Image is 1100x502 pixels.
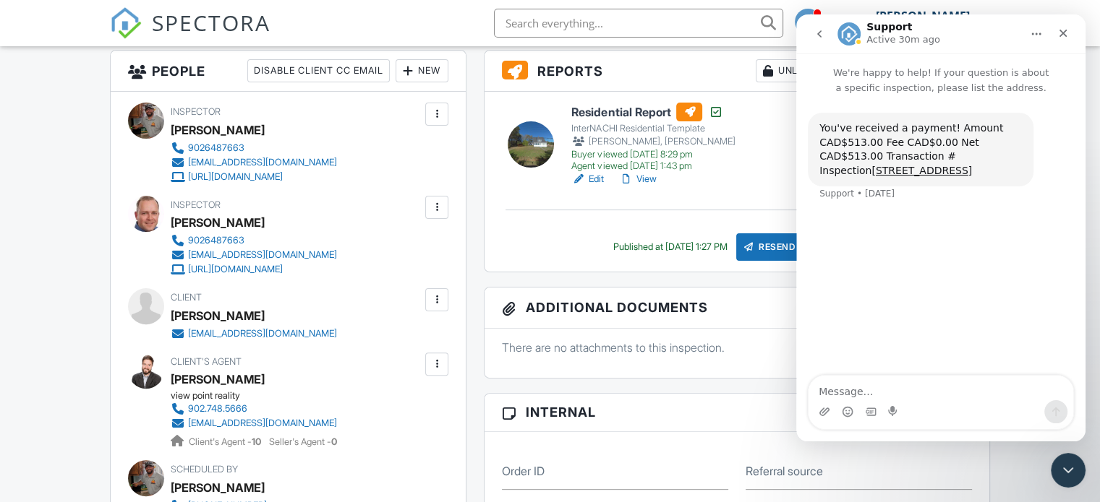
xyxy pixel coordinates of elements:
[188,157,337,168] div: [EMAIL_ADDRESS][DOMAIN_NAME]
[331,436,337,447] strong: 0
[171,356,242,367] span: Client's Agent
[110,7,142,39] img: The Best Home Inspection Software - Spectora
[613,241,728,253] div: Published at [DATE] 1:27 PM
[188,328,337,339] div: [EMAIL_ADDRESS][DOMAIN_NAME]
[171,305,265,326] div: [PERSON_NAME]
[247,59,390,82] div: Disable Client CC Email
[171,390,349,402] div: view point reality
[571,103,735,121] h6: Residential Report
[252,436,261,447] strong: 10
[485,51,989,92] h3: Reports
[171,106,221,117] span: Inspector
[571,134,735,149] div: [PERSON_NAME], [PERSON_NAME]
[494,9,783,38] input: Search everything...
[1051,453,1086,488] iframe: Intercom live chat
[796,14,1086,441] iframe: To enrich screen reader interactions, please activate Accessibility in Grammarly extension settings
[485,394,989,431] h3: Internal
[756,59,838,82] div: Unlocked
[171,212,265,233] div: [PERSON_NAME]
[618,172,656,186] a: View
[171,464,238,475] span: Scheduled By
[502,339,972,355] p: There are no attachments to this inspection.
[188,417,337,429] div: [EMAIL_ADDRESS][DOMAIN_NAME]
[171,248,337,262] a: [EMAIL_ADDRESS][DOMAIN_NAME]
[571,149,735,160] div: Buyer viewed [DATE] 8:29 pm
[188,142,244,154] div: 9026487663
[188,249,337,261] div: [EMAIL_ADDRESS][DOMAIN_NAME]
[188,403,247,415] div: 902.748.5666
[502,463,545,479] label: Order ID
[571,103,735,172] a: Residential Report InterNACHI Residential Template [PERSON_NAME], [PERSON_NAME] Buyer viewed [DAT...
[269,436,337,447] span: Seller's Agent -
[571,160,735,172] div: Agent viewed [DATE] 1:43 pm
[188,171,283,183] div: [URL][DOMAIN_NAME]
[171,119,265,141] div: [PERSON_NAME]
[171,199,221,210] span: Inspector
[189,436,263,447] span: Client's Agent -
[171,402,337,416] a: 902.748.5666
[571,123,735,134] div: InterNACHI Residential Template
[110,20,270,50] a: SPECTORA
[111,51,466,92] h3: People
[485,287,989,329] h3: Additional Documents
[171,233,337,248] a: 9026487663
[188,235,244,246] div: 9026487663
[171,416,337,430] a: [EMAIL_ADDRESS][DOMAIN_NAME]
[171,170,337,184] a: [URL][DOMAIN_NAME]
[396,59,448,82] div: New
[171,368,265,390] a: [PERSON_NAME]
[171,141,337,155] a: 9026487663
[571,172,604,186] a: Edit
[171,326,337,341] a: [EMAIL_ADDRESS][DOMAIN_NAME]
[171,477,265,498] div: [PERSON_NAME]
[736,233,861,261] div: Resend Email/Text
[188,264,283,275] div: [URL][DOMAIN_NAME]
[746,463,823,479] label: Referral source
[876,9,970,23] div: [PERSON_NAME]
[171,155,337,170] a: [EMAIL_ADDRESS][DOMAIN_NAME]
[171,292,202,303] span: Client
[171,262,337,277] a: [URL][DOMAIN_NAME]
[152,7,270,38] span: SPECTORA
